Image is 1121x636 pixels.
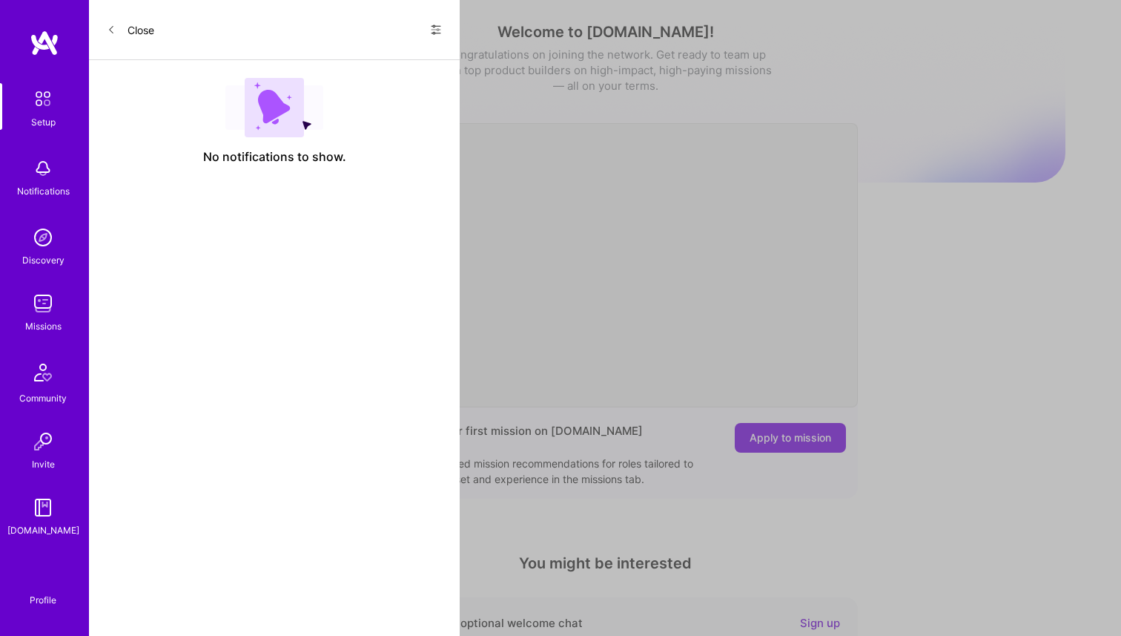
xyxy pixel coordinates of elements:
[28,289,58,318] img: teamwork
[107,18,154,42] button: Close
[28,493,58,522] img: guide book
[30,30,59,56] img: logo
[30,592,56,606] div: Profile
[17,183,70,199] div: Notifications
[28,223,58,252] img: discovery
[25,355,61,390] img: Community
[7,522,79,538] div: [DOMAIN_NAME]
[27,83,59,114] img: setup
[32,456,55,472] div: Invite
[19,390,67,406] div: Community
[225,78,323,137] img: empty
[25,318,62,334] div: Missions
[31,114,56,130] div: Setup
[28,427,58,456] img: Invite
[28,154,58,183] img: bell
[22,252,65,268] div: Discovery
[203,149,346,165] span: No notifications to show.
[24,577,62,606] a: Profile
